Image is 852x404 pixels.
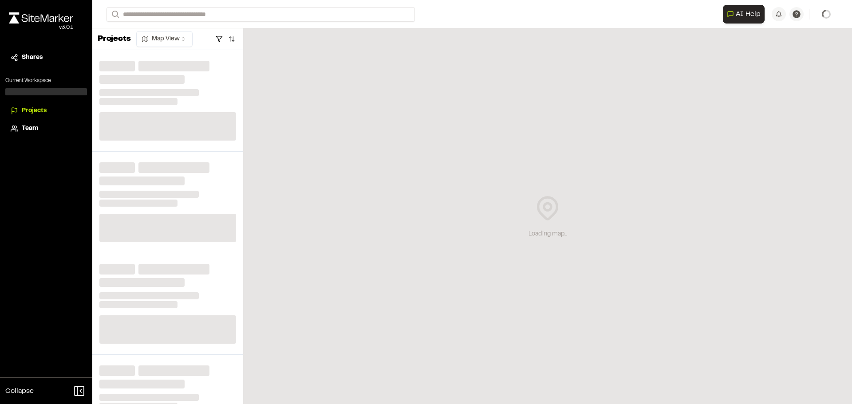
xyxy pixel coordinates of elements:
[9,24,73,31] div: Oh geez...please don't...
[22,106,47,116] span: Projects
[9,12,73,24] img: rebrand.png
[98,33,131,45] p: Projects
[11,106,82,116] a: Projects
[5,77,87,85] p: Current Workspace
[22,124,38,133] span: Team
[22,53,43,63] span: Shares
[736,9,761,20] span: AI Help
[5,386,34,396] span: Collapse
[529,229,567,239] div: Loading map...
[11,124,82,133] a: Team
[106,7,122,22] button: Search
[723,5,765,24] button: Open AI Assistant
[723,5,768,24] div: Open AI Assistant
[11,53,82,63] a: Shares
